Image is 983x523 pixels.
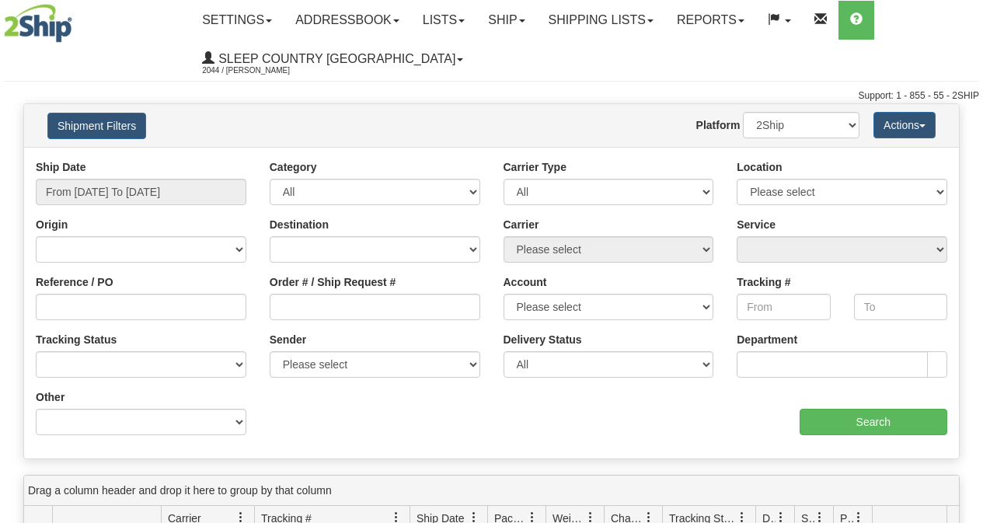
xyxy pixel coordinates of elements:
label: Carrier [504,217,539,232]
button: Shipment Filters [47,113,146,139]
a: Addressbook [284,1,411,40]
label: Location [737,159,782,175]
label: Category [270,159,317,175]
img: logo2044.jpg [4,4,72,43]
label: Other [36,389,64,405]
div: Support: 1 - 855 - 55 - 2SHIP [4,89,979,103]
div: grid grouping header [24,476,959,506]
span: 2044 / [PERSON_NAME] [202,63,319,78]
label: Carrier Type [504,159,566,175]
input: To [854,294,947,320]
a: Sleep Country [GEOGRAPHIC_DATA] 2044 / [PERSON_NAME] [190,40,475,78]
a: Reports [665,1,756,40]
a: Shipping lists [537,1,665,40]
label: Delivery Status [504,332,582,347]
label: Account [504,274,547,290]
input: Search [800,409,948,435]
iframe: chat widget [947,182,981,340]
label: Tracking # [737,274,790,290]
label: Origin [36,217,68,232]
label: Ship Date [36,159,86,175]
a: Ship [476,1,536,40]
label: Reference / PO [36,274,113,290]
button: Actions [873,112,936,138]
label: Destination [270,217,329,232]
label: Platform [696,117,741,133]
a: Lists [411,1,476,40]
a: Settings [190,1,284,40]
label: Department [737,332,797,347]
label: Service [737,217,776,232]
label: Sender [270,332,306,347]
label: Order # / Ship Request # [270,274,396,290]
input: From [737,294,830,320]
label: Tracking Status [36,332,117,347]
span: Sleep Country [GEOGRAPHIC_DATA] [214,52,455,65]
